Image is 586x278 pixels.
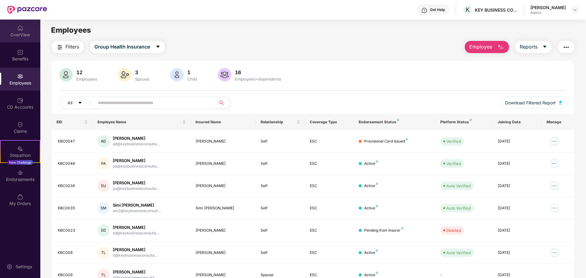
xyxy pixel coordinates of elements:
div: 16 [234,69,282,75]
div: KEY BUSINESS CONSULTANTS PRIVATE LIMITED [475,7,518,13]
div: Platform Status [440,120,488,125]
div: ESC [310,228,349,233]
div: Self [261,250,300,256]
img: svg+xml;base64,PHN2ZyB4bWxucz0iaHR0cDovL3d3dy53My5vcmcvMjAwMC9zdmciIHdpZHRoPSI4IiBoZWlnaHQ9IjgiIH... [405,138,408,140]
img: svg+xml;base64,PHN2ZyB4bWxucz0iaHR0cDovL3d3dy53My5vcmcvMjAwMC9zdmciIHdpZHRoPSIyNCIgaGVpZ2h0PSIyNC... [562,44,570,51]
div: [PERSON_NAME] [113,158,159,164]
div: Endorsement Status [359,120,430,125]
img: svg+xml;base64,PHN2ZyB4bWxucz0iaHR0cDovL3d3dy53My5vcmcvMjAwMC9zdmciIHdpZHRoPSI4IiBoZWlnaHQ9IjgiIH... [376,160,378,163]
div: [DATE] [498,272,537,278]
img: svg+xml;base64,PHN2ZyB4bWxucz0iaHR0cDovL3d3dy53My5vcmcvMjAwMC9zdmciIHdpZHRoPSIyNCIgaGVpZ2h0PSIyNC... [56,44,64,51]
img: New Pazcare Logo [7,6,47,14]
div: Pending from Insurer [364,228,404,233]
div: sd@keybusinessconsulta... [113,230,159,236]
div: Verified [446,161,461,167]
span: Relationship [261,120,295,125]
div: KBC0023 [58,228,88,233]
span: Employees [51,26,91,34]
span: caret-down [156,44,160,50]
span: Reports [520,43,537,51]
div: [PERSON_NAME] [196,161,251,167]
button: Filters [52,41,84,53]
img: svg+xml;base64,PHN2ZyB4bWxucz0iaHR0cDovL3d3dy53My5vcmcvMjAwMC9zdmciIHhtbG5zOnhsaW5rPSJodHRwOi8vd3... [218,68,231,81]
div: pa@keybusinessconsulta... [113,164,159,169]
div: Verified [446,138,461,144]
th: Joining Date [493,114,542,130]
div: Settings [14,264,34,270]
div: ESC [310,272,349,278]
div: KBC0047 [58,139,88,144]
div: SD [97,224,110,236]
div: su@keybusinessconsulta... [113,186,159,192]
div: Active [364,183,378,189]
div: tl@keybusinessconsulta... [113,253,157,258]
div: [PERSON_NAME] [113,225,159,230]
div: KBC0036 [58,183,88,189]
div: Self [261,139,300,144]
div: KBC0046 [58,161,88,167]
div: AD [97,135,110,147]
div: Simi [PERSON_NAME] [113,202,161,208]
div: [DATE] [498,183,537,189]
button: Employee [465,41,509,53]
div: Employees+dependents [234,77,282,81]
img: manageButton [550,136,559,146]
div: [PERSON_NAME] [196,272,251,278]
div: ESC [310,205,349,211]
div: [DATE] [498,228,537,233]
img: manageButton [550,181,559,191]
img: svg+xml;base64,PHN2ZyBpZD0iTXlfT3JkZXJzIiBkYXRhLW5hbWU9Ik15IE9yZGVycyIgeG1sbnM9Imh0dHA6Ly93d3cudz... [17,194,23,200]
div: Deleted [446,227,461,233]
div: [PERSON_NAME] [113,135,159,141]
img: svg+xml;base64,PHN2ZyB4bWxucz0iaHR0cDovL3d3dy53My5vcmcvMjAwMC9zdmciIHhtbG5zOnhsaW5rPSJodHRwOi8vd3... [118,68,131,81]
div: sm2@keybusinessconsult... [113,208,161,214]
img: svg+xml;base64,PHN2ZyB4bWxucz0iaHR0cDovL3d3dy53My5vcmcvMjAwMC9zdmciIHdpZHRoPSI4IiBoZWlnaHQ9IjgiIH... [401,227,404,229]
div: 3 [134,69,151,75]
div: [PERSON_NAME] [113,180,159,186]
div: Self [261,228,300,233]
div: SU [97,180,110,192]
div: Active [364,250,378,256]
div: Auto Verified [446,250,471,256]
div: Get Help [430,7,445,12]
div: [PERSON_NAME] [196,250,251,256]
div: TL [97,247,110,259]
img: svg+xml;base64,PHN2ZyB4bWxucz0iaHR0cDovL3d3dy53My5vcmcvMjAwMC9zdmciIHdpZHRoPSIyMSIgaGVpZ2h0PSIyMC... [17,146,23,152]
div: [PERSON_NAME] [196,139,251,144]
span: Download Filtered Report [505,99,556,106]
span: caret-down [542,44,547,50]
img: svg+xml;base64,PHN2ZyB4bWxucz0iaHR0cDovL3d3dy53My5vcmcvMjAwMC9zdmciIHhtbG5zOnhsaW5rPSJodHRwOi8vd3... [497,44,504,51]
span: Filters [65,43,79,51]
img: svg+xml;base64,PHN2ZyBpZD0iRW5kb3JzZW1lbnRzIiB4bWxucz0iaHR0cDovL3d3dy53My5vcmcvMjAwMC9zdmciIHdpZH... [17,170,23,176]
span: caret-down [78,101,82,106]
img: svg+xml;base64,PHN2ZyB4bWxucz0iaHR0cDovL3d3dy53My5vcmcvMjAwMC9zdmciIHhtbG5zOnhsaW5rPSJodHRwOi8vd3... [170,68,184,81]
div: [DATE] [498,250,537,256]
div: Self [261,161,300,167]
div: ad@keybusinessconsulta... [113,141,159,147]
th: Employee Name [93,114,191,130]
div: [DATE] [498,139,537,144]
div: Auto Verified [446,205,471,211]
div: [PERSON_NAME] [196,183,251,189]
div: [PERSON_NAME] [530,5,566,10]
button: search [215,97,231,109]
div: Employees [75,77,98,81]
div: [PERSON_NAME] [196,228,251,233]
button: Download Filtered Report [500,97,567,109]
img: svg+xml;base64,PHN2ZyB4bWxucz0iaHR0cDovL3d3dy53My5vcmcvMjAwMC9zdmciIHdpZHRoPSI4IiBoZWlnaHQ9IjgiIH... [376,272,378,274]
div: [DATE] [498,161,537,167]
div: Provisional Card Issued [364,139,408,144]
th: Coverage Type [305,114,354,130]
img: manageButton [550,159,559,168]
div: KBC009 [58,272,88,278]
span: search [215,100,227,105]
span: All [68,99,72,106]
img: svg+xml;base64,PHN2ZyBpZD0iQmVuZWZpdHMiIHhtbG5zPSJodHRwOi8vd3d3LnczLm9yZy8yMDAwL3N2ZyIgd2lkdGg9Ij... [17,49,23,55]
div: Simi [PERSON_NAME] [196,205,251,211]
div: Auto Verified [446,183,471,189]
div: ESC [310,250,349,256]
div: 12 [75,69,98,75]
div: Active [364,161,378,167]
span: Employee [469,43,492,51]
div: 1 [186,69,198,75]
